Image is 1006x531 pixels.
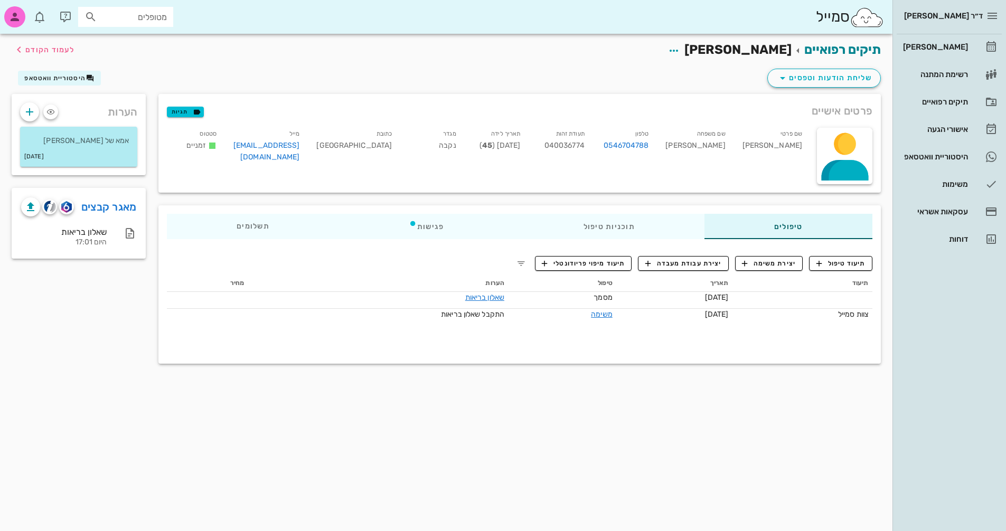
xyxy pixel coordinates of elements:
[735,256,803,271] button: יצירת משימה
[897,144,1002,169] a: היסטוריית וואטסאפ
[514,214,704,239] div: תוכניות טיפול
[400,126,465,169] div: נקבה
[897,34,1002,60] a: [PERSON_NAME]
[897,117,1002,142] a: אישורי הגעה
[13,40,74,59] button: לעמוד הקודם
[237,223,269,230] span: תשלומים
[809,256,872,271] button: תיעוד טיפול
[617,275,733,292] th: תאריך
[705,293,729,302] span: [DATE]
[901,43,968,51] div: [PERSON_NAME]
[42,200,57,214] button: cliniview logo
[704,214,872,239] div: טיפולים
[705,310,729,319] span: [DATE]
[377,130,392,137] small: כתובת
[21,238,107,247] div: היום 17:01
[850,7,884,28] img: SmileCloud logo
[465,293,504,302] a: שאלון בריאות
[816,6,884,29] div: סמייל
[816,259,866,268] span: תיעוד טיפול
[12,94,146,125] div: הערות
[901,235,968,243] div: דוחות
[24,74,86,82] span: היסטוריית וואטסאפ
[25,45,74,54] span: לעמוד הקודם
[339,214,514,239] div: פגישות
[200,130,217,137] small: סטטוס
[186,141,206,150] span: זמניים
[81,198,137,215] a: מאגר קבצים
[901,207,968,216] div: עסקאות אשראי
[684,42,792,57] span: [PERSON_NAME]
[316,141,392,150] span: [GEOGRAPHIC_DATA]
[509,275,617,292] th: טיפול
[443,130,456,137] small: מגדר
[59,200,74,214] button: romexis logo
[172,107,199,117] span: תגיות
[737,309,868,320] div: צוות סמייל
[697,130,726,137] small: שם משפחה
[901,70,968,79] div: רשימת המתנה
[594,293,612,302] span: מסמך
[897,199,1002,224] a: עסקאות אשראי
[657,126,734,169] div: [PERSON_NAME]
[742,259,796,268] span: יצירת משימה
[604,140,648,151] a: 0546704788
[897,62,1002,87] a: רשימת המתנה
[732,275,872,292] th: תיעוד
[24,151,44,163] small: [DATE]
[482,141,492,150] strong: 45
[897,172,1002,197] a: משימות
[781,130,802,137] small: שם פרטי
[29,135,129,147] p: אמא של [PERSON_NAME]
[544,141,585,150] span: 040036774
[556,130,585,137] small: תעודת זהות
[804,42,881,57] a: תיקים רפואיים
[18,71,101,86] button: היסטוריית וואטסאפ
[480,141,520,150] span: [DATE] ( )
[31,8,37,15] span: תג
[904,11,983,21] span: ד״ר [PERSON_NAME]
[897,89,1002,115] a: תיקים רפואיים
[535,256,632,271] button: תיעוד מיפוי פריודונטלי
[901,125,968,134] div: אישורי הגעה
[591,310,613,319] a: משימה
[233,141,300,162] a: [EMAIL_ADDRESS][DOMAIN_NAME]
[491,130,520,137] small: תאריך לידה
[21,227,107,237] div: שאלון בריאות
[289,130,299,137] small: מייל
[61,201,71,213] img: romexis logo
[44,201,56,213] img: cliniview logo
[167,275,248,292] th: מחיר
[767,69,881,88] button: שליחת הודעות וטפסים
[812,102,872,119] span: פרטים אישיים
[638,256,728,271] button: יצירת עבודת מעבדה
[542,259,625,268] span: תיעוד מיפוי פריודונטלי
[776,72,872,84] span: שליחת הודעות וטפסים
[167,107,204,117] button: תגיות
[901,98,968,106] div: תיקים רפואיים
[248,275,509,292] th: הערות
[635,130,649,137] small: טלפון
[645,259,721,268] span: יצירת עבודת מעבדה
[441,310,504,319] span: התקבל שאלון בריאות
[734,126,811,169] div: [PERSON_NAME]
[901,153,968,161] div: היסטוריית וואטסאפ
[897,226,1002,252] a: דוחות
[901,180,968,188] div: משימות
